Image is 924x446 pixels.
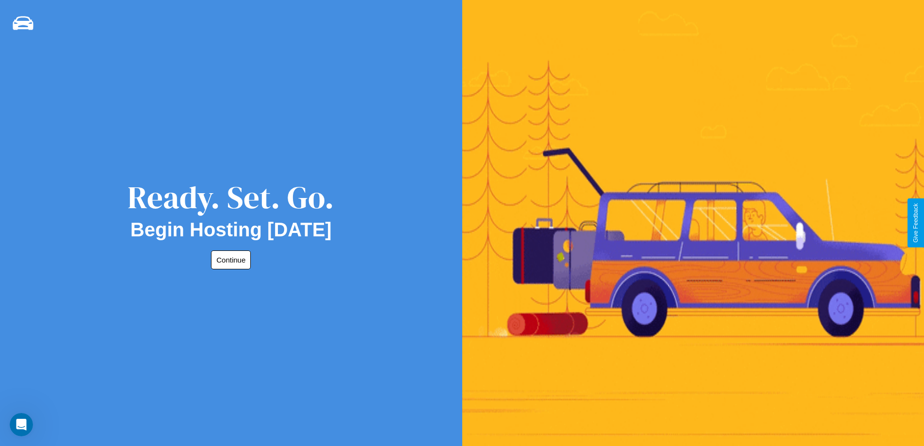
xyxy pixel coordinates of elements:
div: Give Feedback [912,203,919,243]
iframe: Intercom live chat [10,413,33,436]
h2: Begin Hosting [DATE] [130,219,332,241]
div: Ready. Set. Go. [128,176,334,219]
button: Continue [211,250,251,269]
